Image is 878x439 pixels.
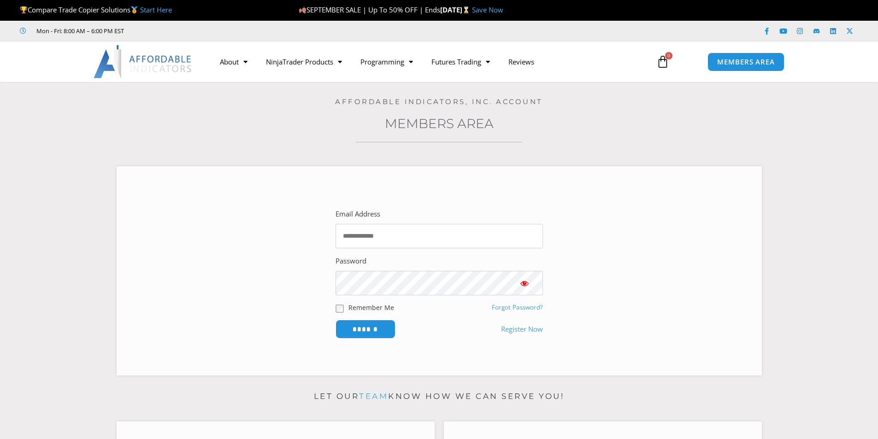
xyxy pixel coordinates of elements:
[335,97,543,106] a: Affordable Indicators, Inc. Account
[299,5,440,14] span: SEPTEMBER SALE | Up To 50% OFF | Ends
[299,6,306,13] img: 🍂
[348,303,394,312] label: Remember Me
[94,45,193,78] img: LogoAI | Affordable Indicators – NinjaTrader
[336,255,366,268] label: Password
[351,51,422,72] a: Programming
[385,116,494,131] a: Members Area
[665,52,672,59] span: 0
[501,323,543,336] a: Register Now
[257,51,351,72] a: NinjaTrader Products
[20,5,172,14] span: Compare Trade Copier Solutions
[707,53,784,71] a: MEMBERS AREA
[211,51,257,72] a: About
[359,392,388,401] a: team
[642,48,683,75] a: 0
[20,6,27,13] img: 🏆
[336,208,380,221] label: Email Address
[506,271,543,295] button: Show password
[492,303,543,311] a: Forgot Password?
[472,5,503,14] a: Save Now
[440,5,472,14] strong: [DATE]
[499,51,543,72] a: Reviews
[717,59,775,65] span: MEMBERS AREA
[137,26,275,35] iframe: Customer reviews powered by Trustpilot
[117,389,762,404] p: Let our know how we can serve you!
[34,25,124,36] span: Mon - Fri: 8:00 AM – 6:00 PM EST
[463,6,470,13] img: ⌛
[131,6,138,13] img: 🥇
[422,51,499,72] a: Futures Trading
[211,51,646,72] nav: Menu
[140,5,172,14] a: Start Here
